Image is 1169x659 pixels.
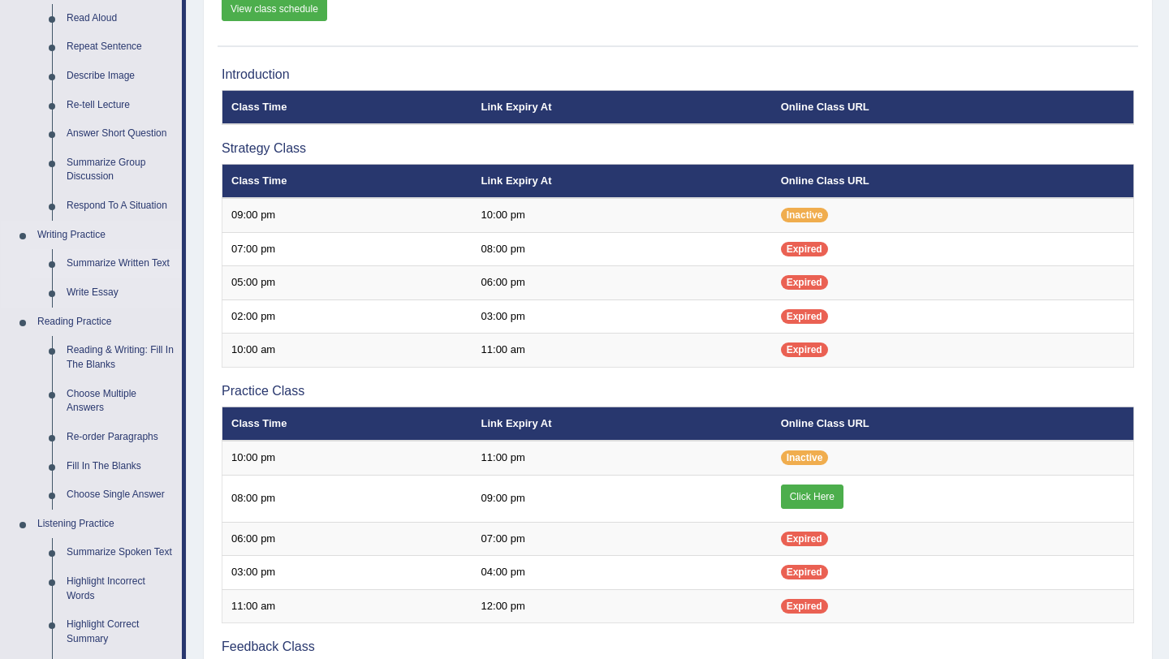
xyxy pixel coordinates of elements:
[472,90,772,124] th: Link Expiry At
[222,67,1134,82] h3: Introduction
[59,452,182,481] a: Fill In The Blanks
[59,149,182,192] a: Summarize Group Discussion
[59,610,182,653] a: Highlight Correct Summary
[59,32,182,62] a: Repeat Sentence
[781,565,828,579] span: Expired
[222,475,472,522] td: 08:00 pm
[472,407,772,441] th: Link Expiry At
[222,441,472,475] td: 10:00 pm
[781,485,843,509] a: Click Here
[472,589,772,623] td: 12:00 pm
[781,599,828,614] span: Expired
[781,208,829,222] span: Inactive
[472,198,772,232] td: 10:00 pm
[59,4,182,33] a: Read Aloud
[59,278,182,308] a: Write Essay
[222,407,472,441] th: Class Time
[472,556,772,590] td: 04:00 pm
[472,232,772,266] td: 08:00 pm
[781,342,828,357] span: Expired
[59,119,182,149] a: Answer Short Question
[222,640,1134,654] h3: Feedback Class
[781,450,829,465] span: Inactive
[772,90,1134,124] th: Online Class URL
[222,556,472,590] td: 03:00 pm
[59,62,182,91] a: Describe Image
[59,192,182,221] a: Respond To A Situation
[472,522,772,556] td: 07:00 pm
[59,249,182,278] a: Summarize Written Text
[781,309,828,324] span: Expired
[59,91,182,120] a: Re-tell Lecture
[222,299,472,334] td: 02:00 pm
[59,480,182,510] a: Choose Single Answer
[222,522,472,556] td: 06:00 pm
[30,510,182,539] a: Listening Practice
[472,441,772,475] td: 11:00 pm
[222,164,472,198] th: Class Time
[222,232,472,266] td: 07:00 pm
[781,275,828,290] span: Expired
[772,164,1134,198] th: Online Class URL
[472,334,772,368] td: 11:00 am
[222,384,1134,398] h3: Practice Class
[59,567,182,610] a: Highlight Incorrect Words
[222,141,1134,156] h3: Strategy Class
[472,299,772,334] td: 03:00 pm
[59,423,182,452] a: Re-order Paragraphs
[222,266,472,300] td: 05:00 pm
[222,589,472,623] td: 11:00 am
[472,475,772,522] td: 09:00 pm
[222,334,472,368] td: 10:00 am
[472,266,772,300] td: 06:00 pm
[59,336,182,379] a: Reading & Writing: Fill In The Blanks
[772,407,1134,441] th: Online Class URL
[222,198,472,232] td: 09:00 pm
[30,221,182,250] a: Writing Practice
[59,538,182,567] a: Summarize Spoken Text
[222,90,472,124] th: Class Time
[781,532,828,546] span: Expired
[30,308,182,337] a: Reading Practice
[781,242,828,256] span: Expired
[59,380,182,423] a: Choose Multiple Answers
[472,164,772,198] th: Link Expiry At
